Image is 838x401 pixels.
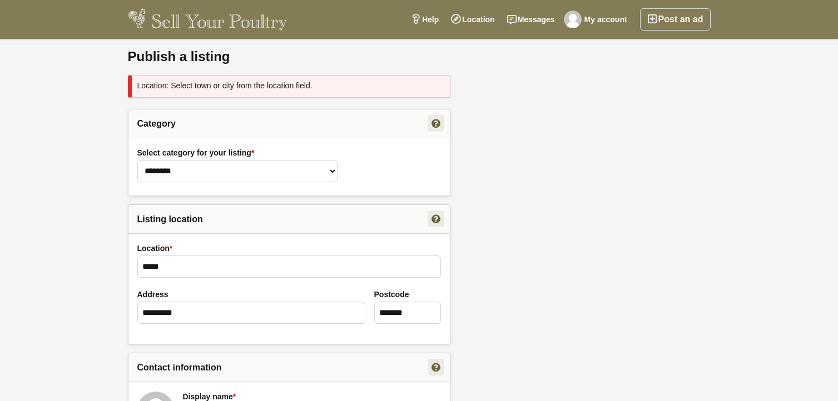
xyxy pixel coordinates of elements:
label: Location: Select town or city from the location field. [137,80,444,92]
h2: Category [128,109,450,138]
a: Messages [501,8,561,31]
label: Location [137,243,173,254]
a: Post an ad [640,8,711,31]
label: Address [137,289,365,300]
a: My account [561,8,633,31]
h2: Contact information [128,353,450,382]
h1: Publish a listing [128,49,450,65]
a: Location [445,8,500,31]
a: Help [405,8,445,31]
img: Ms Edmunds [564,11,582,28]
h2: Listing location [128,205,450,233]
img: Sell Your Poultry [128,8,287,31]
label: Postcode [374,289,441,300]
label: Select category for your listing [137,147,441,159]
